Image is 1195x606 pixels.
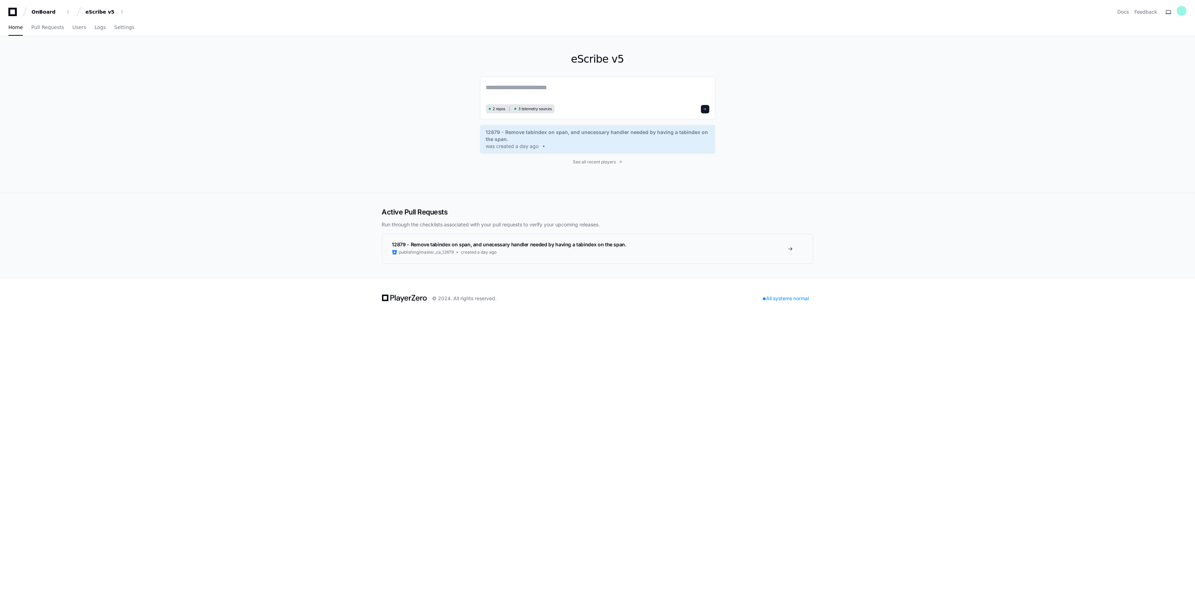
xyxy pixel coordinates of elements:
span: 12879 - Remove tabindex on span, and unecessary handler needed by having a tabindex on the span. [486,129,709,143]
a: Home [8,20,23,36]
div: All systems normal [759,294,813,303]
span: Home [8,25,23,29]
div: OnBoard [32,8,62,15]
span: Settings [114,25,134,29]
span: 2 repos [493,106,506,112]
div: eScribe v5 [85,8,116,15]
span: publishing/master_ca_12879 [399,249,454,255]
p: Run through the checklists associated with your pull requests to verify your upcoming releases. [382,221,813,228]
a: Settings [114,20,134,36]
a: 12879 - Remove tabindex on span, and unecessary handler needed by having a tabindex on the span.p... [382,234,813,263]
a: Docs [1117,8,1129,15]
a: 12879 - Remove tabindex on span, and unecessary handler needed by having a tabindex on the span.w... [486,129,709,150]
div: © 2024. All rights reserved. [432,295,497,302]
span: See all recent players [573,159,616,165]
h1: eScribe v5 [480,53,715,65]
button: Feedback [1134,8,1157,15]
span: created a day ago [461,249,497,255]
a: See all recent players [480,159,715,165]
span: was created a day ago [486,143,539,150]
a: Users [72,20,86,36]
a: Pull Requests [31,20,64,36]
span: 12879 - Remove tabindex on span, and unecessary handler needed by having a tabindex on the span. [392,241,626,247]
button: eScribe v5 [83,6,127,18]
h2: Active Pull Requests [382,207,813,217]
a: Logs [95,20,106,36]
button: OnBoard [29,6,74,18]
span: Logs [95,25,106,29]
span: 3 telemetry sources [519,106,552,112]
span: Users [72,25,86,29]
span: Pull Requests [31,25,64,29]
